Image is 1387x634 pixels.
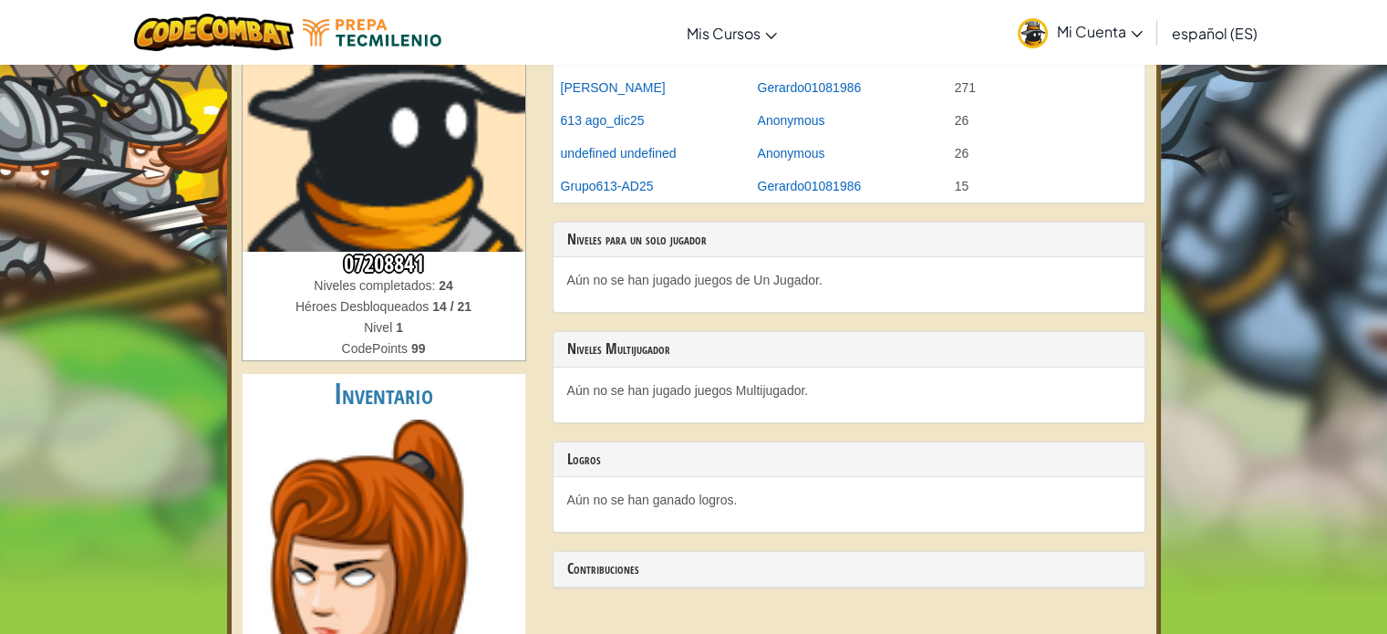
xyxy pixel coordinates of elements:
h3: Niveles Multijugador [567,341,1131,358]
h3: Logros [567,452,1131,468]
a: Gerardo01081986 [758,80,862,95]
span: español (ES) [1172,24,1258,43]
a: 613 ago_dic25 [561,113,645,128]
a: español (ES) [1163,8,1267,57]
td: 26 [947,137,1144,170]
span: CodePoints [342,341,411,356]
p: Aún no se han jugado juegos de Un Jugador. [567,271,1131,289]
a: [PERSON_NAME] [561,80,666,95]
span: Nivel [364,320,396,335]
strong: 24 [439,278,453,293]
img: CodeCombat logo [134,14,294,51]
td: 271 [947,71,1144,104]
a: Mis Cursos [678,8,786,57]
h3: Contribuciones [567,561,1131,577]
span: Mi Cuenta [1057,22,1143,41]
span: Héroes Desbloqueados [295,299,432,314]
img: avatar [1018,18,1048,48]
p: Aún no se han jugado juegos Multijugador. [567,381,1131,400]
a: Anonymous [758,146,825,161]
a: Grupo613-AD25 [561,179,654,193]
img: Tecmilenio logo [303,19,441,47]
span: Mis Cursos [687,24,761,43]
p: Aún no se han ganado logros. [567,491,1131,509]
h3: 07208841 [243,252,525,276]
td: 26 [947,104,1144,137]
h2: Inventario [243,374,525,415]
a: undefined undefined [561,146,677,161]
strong: 14 / 21 [432,299,471,314]
span: Niveles completados: [314,278,439,293]
a: Anonymous [758,113,825,128]
strong: 1 [396,320,403,335]
td: 15 [947,170,1144,203]
a: Gerardo01081986 [758,179,862,193]
h3: Niveles para un solo jugador [567,232,1131,248]
a: Mi Cuenta [1009,4,1152,61]
strong: 99 [411,341,426,356]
